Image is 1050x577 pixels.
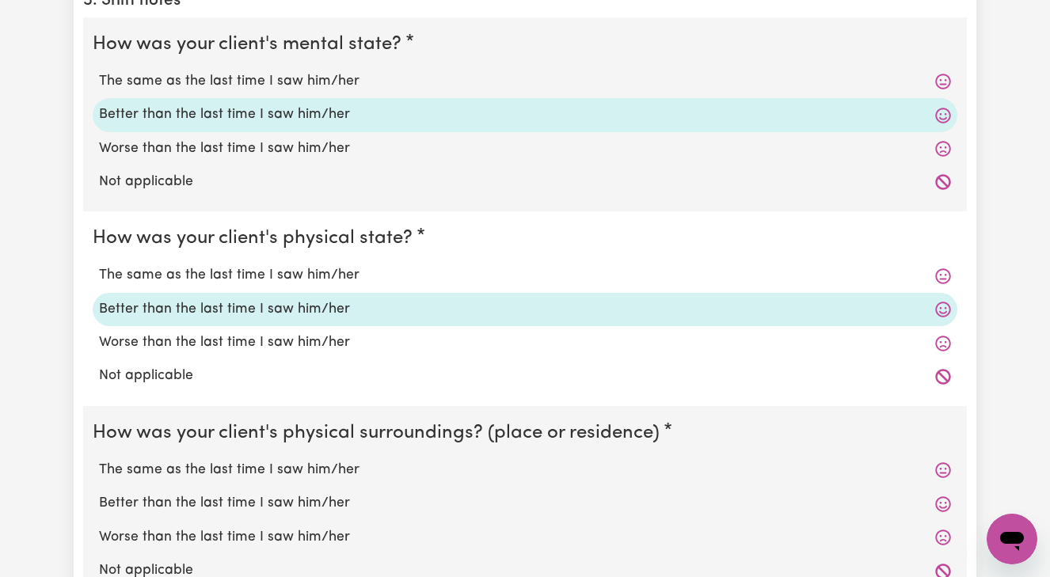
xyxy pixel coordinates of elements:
[987,514,1037,564] iframe: Button to launch messaging window
[99,366,951,386] label: Not applicable
[99,172,951,192] label: Not applicable
[99,265,951,286] label: The same as the last time I saw him/her
[99,139,951,159] label: Worse than the last time I saw him/her
[99,493,951,514] label: Better than the last time I saw him/her
[99,71,951,92] label: The same as the last time I saw him/her
[93,30,408,59] legend: How was your client's mental state?
[99,460,951,480] label: The same as the last time I saw him/her
[93,224,419,252] legend: How was your client's physical state?
[99,104,951,125] label: Better than the last time I saw him/her
[93,419,666,447] legend: How was your client's physical surroundings? (place or residence)
[99,527,951,548] label: Worse than the last time I saw him/her
[99,299,951,320] label: Better than the last time I saw him/her
[99,332,951,353] label: Worse than the last time I saw him/her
